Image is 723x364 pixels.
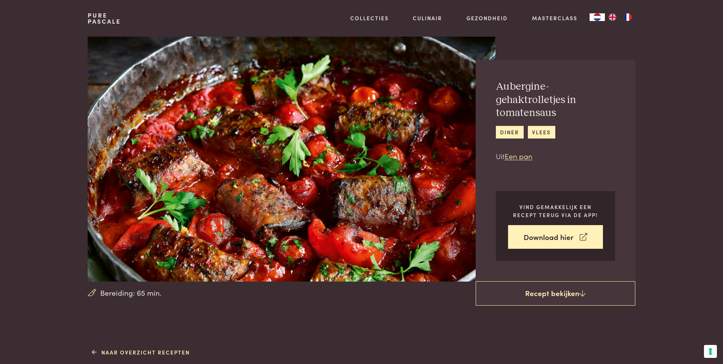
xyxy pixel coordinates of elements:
a: diner [496,126,524,139]
a: Recept bekijken [476,281,635,306]
div: Language [590,13,605,21]
aside: Language selected: Nederlands [590,13,635,21]
a: vlees [528,126,555,139]
h2: Aubergine-gehaktrolletjes in tomatensaus [496,80,615,120]
ul: Language list [605,13,635,21]
a: Collecties [350,14,389,22]
a: Masterclass [532,14,577,22]
a: Naar overzicht recepten [92,348,190,356]
a: Gezondheid [467,14,508,22]
a: PurePascale [88,12,121,24]
a: EN [605,13,620,21]
a: Culinair [413,14,442,22]
p: Vind gemakkelijk een recept terug via de app! [508,203,603,219]
img: Aubergine-gehaktrolletjes in tomatensaus [88,37,495,282]
p: Uit [496,151,615,162]
a: Een pan [505,151,532,161]
button: Uw voorkeuren voor toestemming voor trackingtechnologieën [704,345,717,358]
span: Bereiding: 65 min. [100,287,162,298]
a: NL [590,13,605,21]
a: FR [620,13,635,21]
a: Download hier [508,225,603,249]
